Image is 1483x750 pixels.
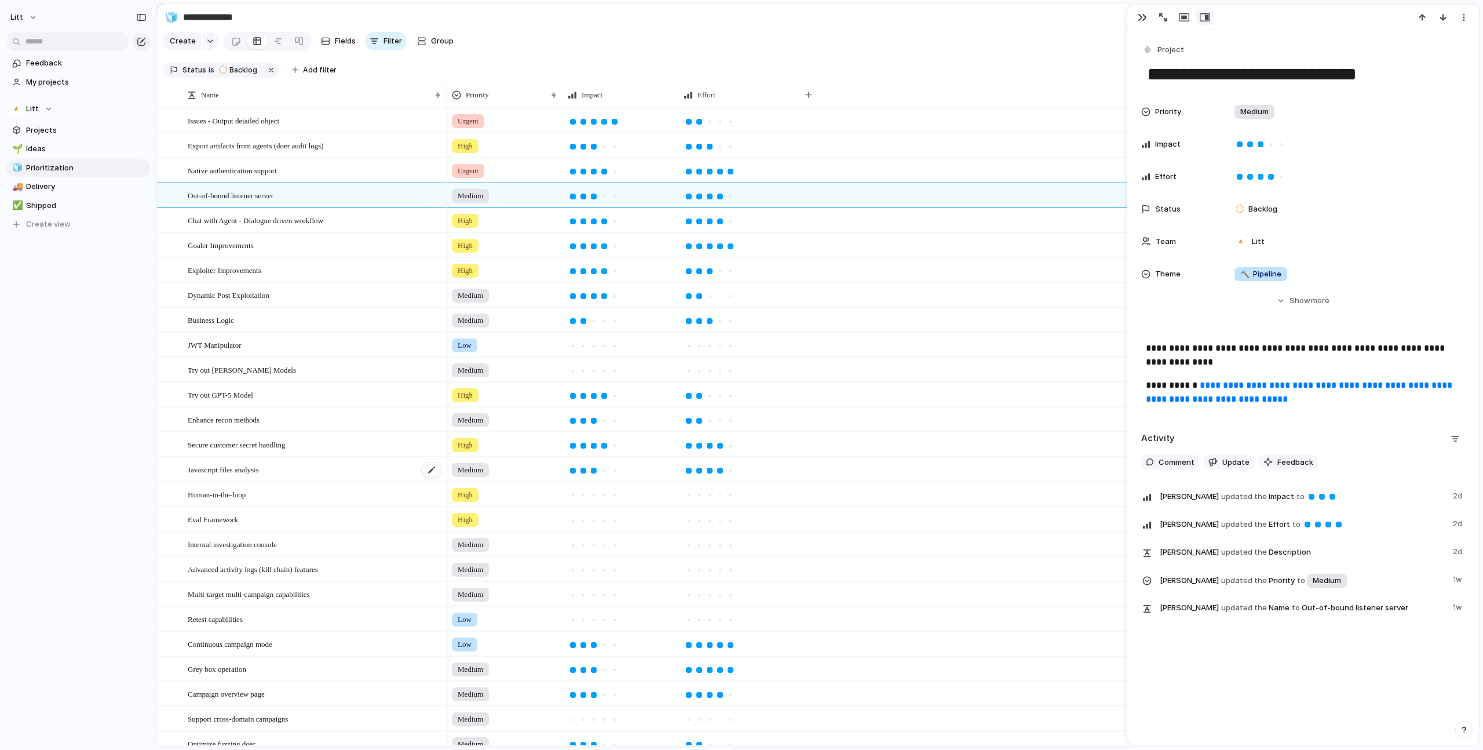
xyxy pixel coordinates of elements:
div: 🚚Delivery [6,178,151,195]
span: 1w [1453,599,1464,613]
a: Feedback [6,54,151,72]
span: Impact [1160,488,1446,504]
span: Litt [1252,236,1265,247]
span: Medium [1240,106,1269,118]
h2: Activity [1141,432,1175,445]
span: Backlog [229,65,257,75]
span: Status [1155,203,1181,215]
div: 🚚 [12,180,20,194]
span: Continuous campaign mode [188,637,272,650]
a: ✅Shipped [6,197,151,214]
span: Name [201,89,219,101]
div: 🧊 [165,9,178,25]
a: 🧊Prioritization [6,159,151,177]
span: Enhance recon methods [188,413,260,426]
span: Medium [458,664,483,675]
span: Impact [582,89,602,101]
span: [PERSON_NAME] [1160,602,1219,614]
span: more [1311,295,1329,307]
span: Medium [458,190,483,202]
span: to [1297,575,1305,587]
span: updated the [1221,575,1267,587]
span: Show [1290,295,1310,307]
span: Create [170,35,196,47]
span: Name Out-of-bound listener server [1160,599,1446,616]
span: is [209,65,214,75]
button: Filter [365,32,407,50]
span: Chat with Agent - Dialogue driven workflow [188,213,323,227]
span: to [1292,519,1301,530]
span: High [458,439,473,451]
button: Project [1140,42,1188,59]
span: Medium [458,713,483,725]
span: Optimize fuzzing doer [188,737,255,750]
span: 2d [1453,488,1464,502]
span: Medium [458,564,483,576]
div: 🧊 [12,161,20,174]
span: Shipped [26,200,147,212]
span: Low [458,639,472,650]
button: Create view [6,216,151,233]
span: Medium [458,464,483,476]
span: [PERSON_NAME] [1160,575,1219,587]
button: Litt [6,100,151,118]
span: Filter [383,35,402,47]
span: Business Logic [188,313,234,326]
span: Support cross-domain campaigns [188,712,288,725]
span: High [458,389,473,401]
span: Javascript files analysis [188,463,259,476]
button: 🌱 [10,143,22,155]
span: Impact [1155,139,1181,150]
button: 🧊 [10,162,22,174]
button: is [206,64,217,77]
span: High [458,514,473,526]
span: Projects [26,125,147,136]
span: Medium [458,290,483,301]
span: 🔨 [1240,269,1250,278]
span: Prioritization [26,162,147,174]
span: updated the [1221,602,1267,614]
span: Human-in-the-loop [188,487,246,501]
span: Team [1156,236,1176,247]
span: Medium [458,689,483,700]
span: Priority [1155,106,1181,118]
span: Medium [458,365,483,376]
span: Retest capabilities [188,612,243,625]
span: Feedback [1277,457,1313,468]
span: [PERSON_NAME] [1160,519,1219,530]
button: Group [411,32,459,50]
span: High [458,215,473,227]
span: Description [1160,544,1446,560]
span: Exploiter Improvements [188,263,261,276]
div: ✅ [12,199,20,212]
span: 1w [1453,571,1464,585]
span: Try out [PERSON_NAME] Models [188,363,296,376]
span: Medium [1313,575,1341,587]
span: High [458,265,473,276]
button: Create [163,32,202,50]
span: Project [1157,44,1184,56]
span: Effort [697,89,715,101]
button: Showmore [1141,290,1464,311]
span: My projects [26,77,147,88]
span: High [458,140,473,152]
button: Update [1204,455,1254,470]
span: Grey box operation [188,662,246,675]
span: Priority [466,89,489,101]
span: [PERSON_NAME] [1160,491,1219,503]
span: Advanced activity logs (kill chain) features [188,562,318,576]
span: Out-of-bound listener server [188,188,273,202]
a: Projects [6,122,151,139]
span: Priority [1160,571,1446,589]
span: Update [1222,457,1250,468]
button: Fields [316,32,360,50]
span: Native authentication support [188,163,277,177]
span: Try out GPT-5 Model [188,388,253,401]
span: Pipeline [1240,268,1281,280]
button: 🧊 [162,8,181,27]
span: High [458,489,473,501]
span: Issues - Output detailed object [188,114,279,127]
button: 🚚 [10,181,22,192]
